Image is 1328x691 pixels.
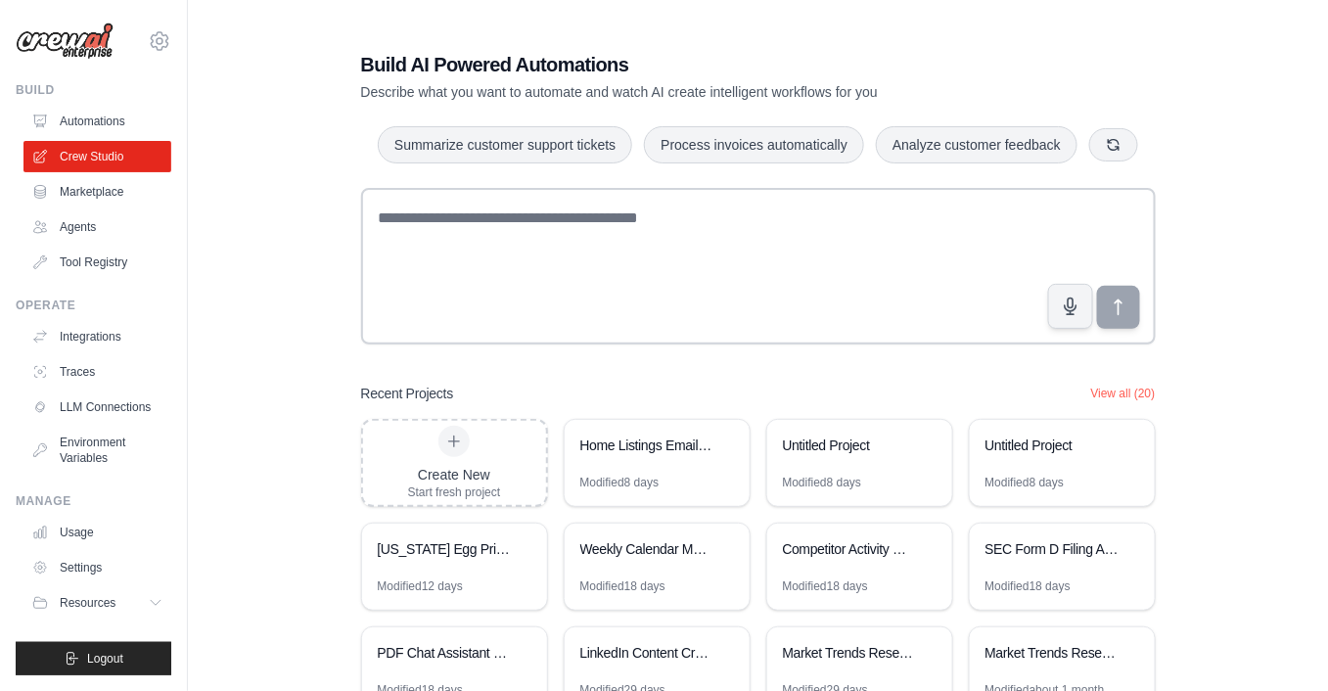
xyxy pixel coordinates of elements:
[23,356,171,388] a: Traces
[16,493,171,509] div: Manage
[1091,386,1156,401] button: View all (20)
[23,106,171,137] a: Automations
[378,539,512,559] div: [US_STATE] Egg Price Research & Email Reporter
[580,539,714,559] div: Weekly Calendar Meeting Analyzer
[23,211,171,243] a: Agents
[23,552,171,583] a: Settings
[60,595,115,611] span: Resources
[378,126,632,163] button: Summarize customer support tickets
[783,539,917,559] div: Competitor Activity Monitor
[16,642,171,675] button: Logout
[985,436,1120,455] div: Untitled Project
[1089,128,1138,161] button: Get new suggestions
[580,578,665,594] div: Modified 18 days
[23,176,171,207] a: Marketplace
[361,384,454,403] h3: Recent Projects
[23,392,171,423] a: LLM Connections
[23,141,171,172] a: Crew Studio
[87,651,123,667] span: Logout
[408,484,501,500] div: Start fresh project
[16,82,171,98] div: Build
[23,427,171,474] a: Environment Variables
[16,23,114,60] img: Logo
[23,517,171,548] a: Usage
[23,587,171,619] button: Resources
[783,475,862,490] div: Modified 8 days
[408,465,501,484] div: Create New
[361,51,1019,78] h1: Build AI Powered Automations
[1048,284,1093,329] button: Click to speak your automation idea
[378,578,463,594] div: Modified 12 days
[985,539,1120,559] div: SEC Form D Filing Analyzer
[580,436,714,455] div: Home Listings Email Reporter
[783,578,868,594] div: Modified 18 days
[783,436,917,455] div: Untitled Project
[644,126,864,163] button: Process invoices automatically
[1230,597,1328,691] iframe: Chat Widget
[23,247,171,278] a: Tool Registry
[985,578,1071,594] div: Modified 18 days
[378,643,512,663] div: PDF Chat Assistant with Qdrant
[876,126,1077,163] button: Analyze customer feedback
[16,298,171,313] div: Operate
[580,475,660,490] div: Modified 8 days
[985,475,1065,490] div: Modified 8 days
[580,643,714,663] div: LinkedIn Content Creator Flow
[985,643,1120,663] div: Market Trends Research & Analysis
[23,321,171,352] a: Integrations
[361,82,1019,102] p: Describe what you want to automate and watch AI create intelligent workflows for you
[783,643,917,663] div: Market Trends Research & Analysis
